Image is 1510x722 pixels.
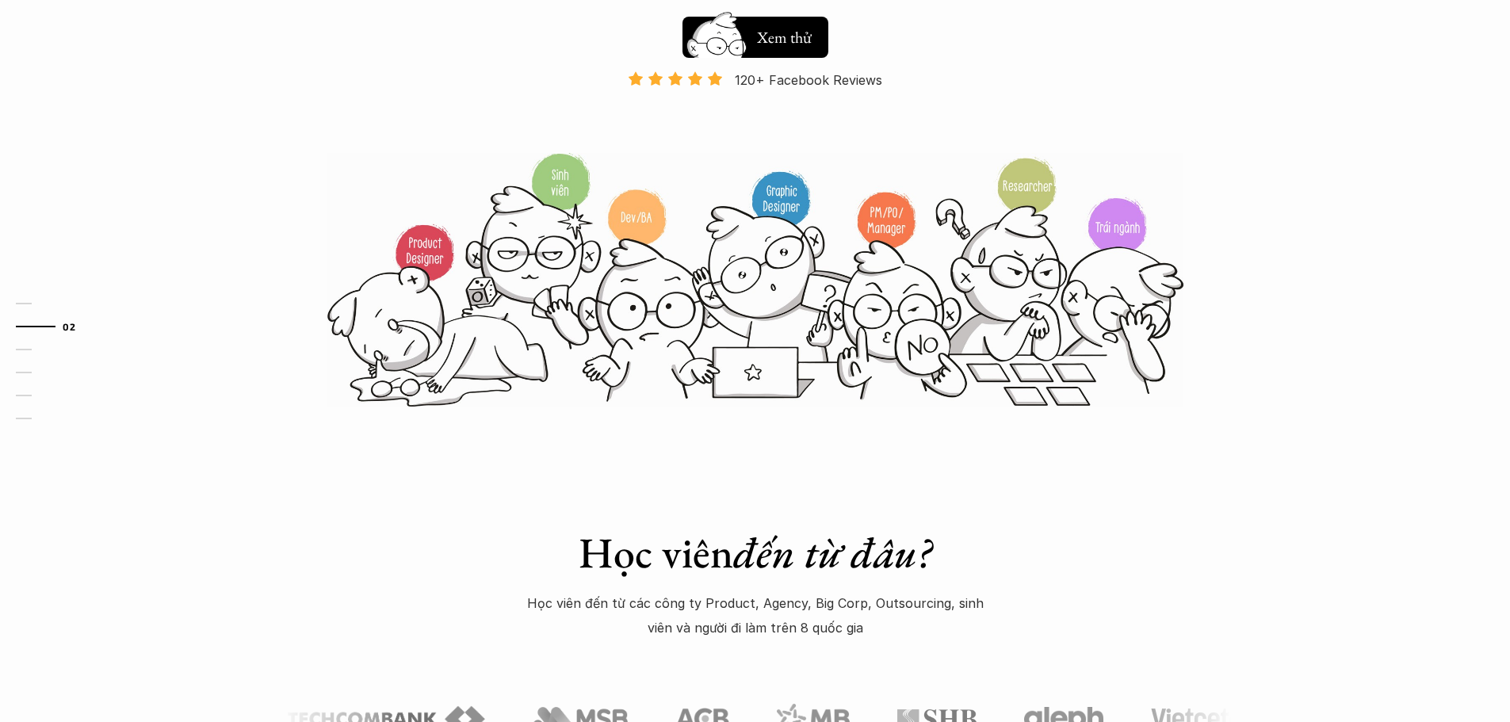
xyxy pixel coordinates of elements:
[63,321,75,332] strong: 02
[16,317,91,336] a: 02
[735,68,882,92] p: 120+ Facebook Reviews
[757,26,812,48] h5: Xem thử
[614,71,896,151] a: 120+ Facebook Reviews
[518,591,993,640] p: Học viên đến từ các công ty Product, Agency, Big Corp, Outsourcing, sinh viên và người đi làm trê...
[733,525,931,580] em: đến từ đâu?
[682,9,828,58] a: Xem thử
[478,527,1033,579] h1: Học viên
